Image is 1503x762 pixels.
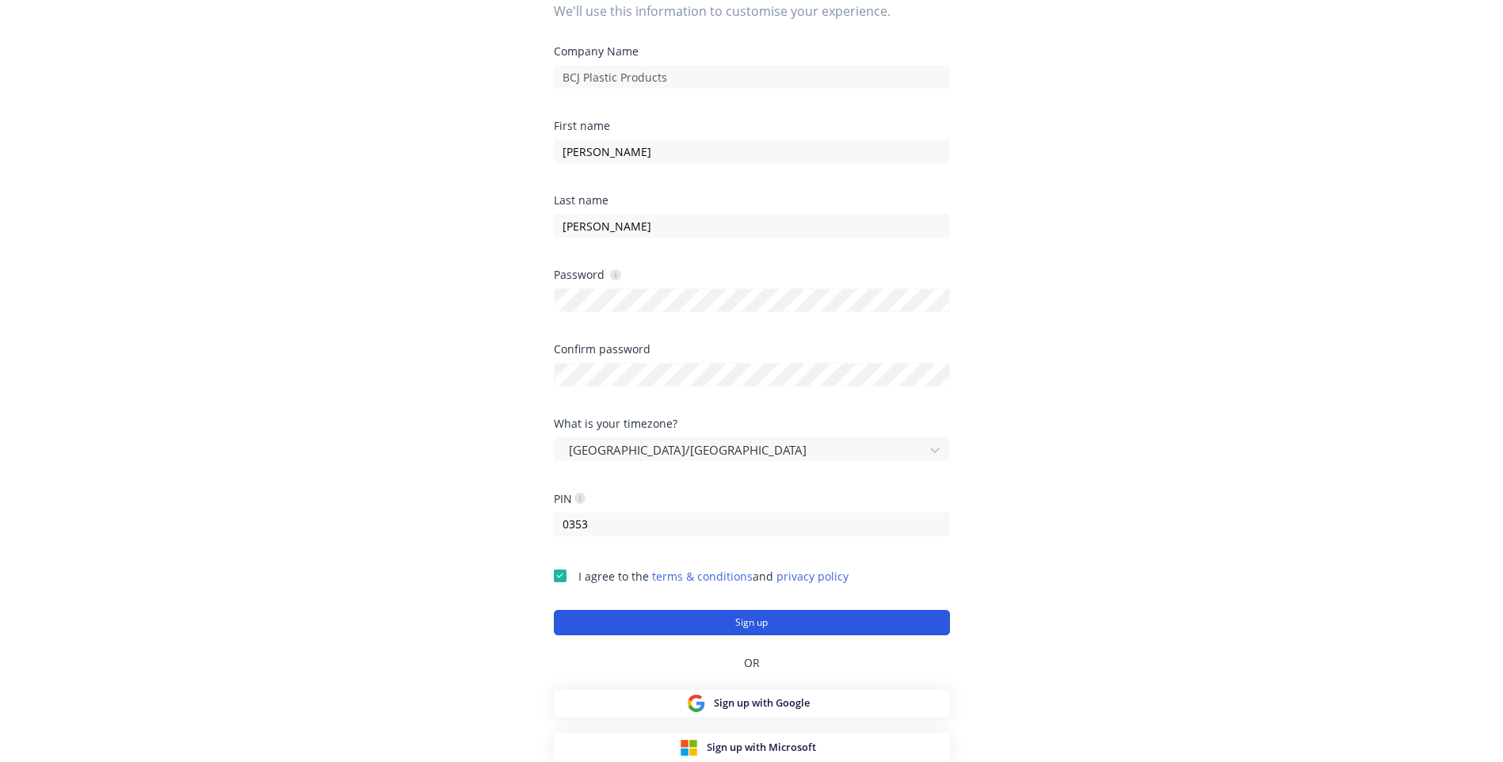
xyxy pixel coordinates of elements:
div: What is your timezone? [554,418,950,429]
div: PIN [554,491,586,506]
span: We'll use this information to customise your experience. [554,2,950,21]
button: Sign up with Microsoft [554,733,950,762]
div: Password [554,267,621,282]
button: Sign up with Google [554,690,950,717]
div: Confirm password [554,344,950,355]
button: Sign up [554,610,950,635]
a: terms & conditions [652,569,753,584]
span: I agree to the and [578,569,849,584]
span: Sign up with Microsoft [707,740,816,755]
a: privacy policy [776,569,849,584]
div: Last name [554,195,950,206]
div: First name [554,120,950,131]
span: Sign up with Google [714,695,810,711]
div: Company Name [554,46,950,57]
div: OR [554,635,950,690]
